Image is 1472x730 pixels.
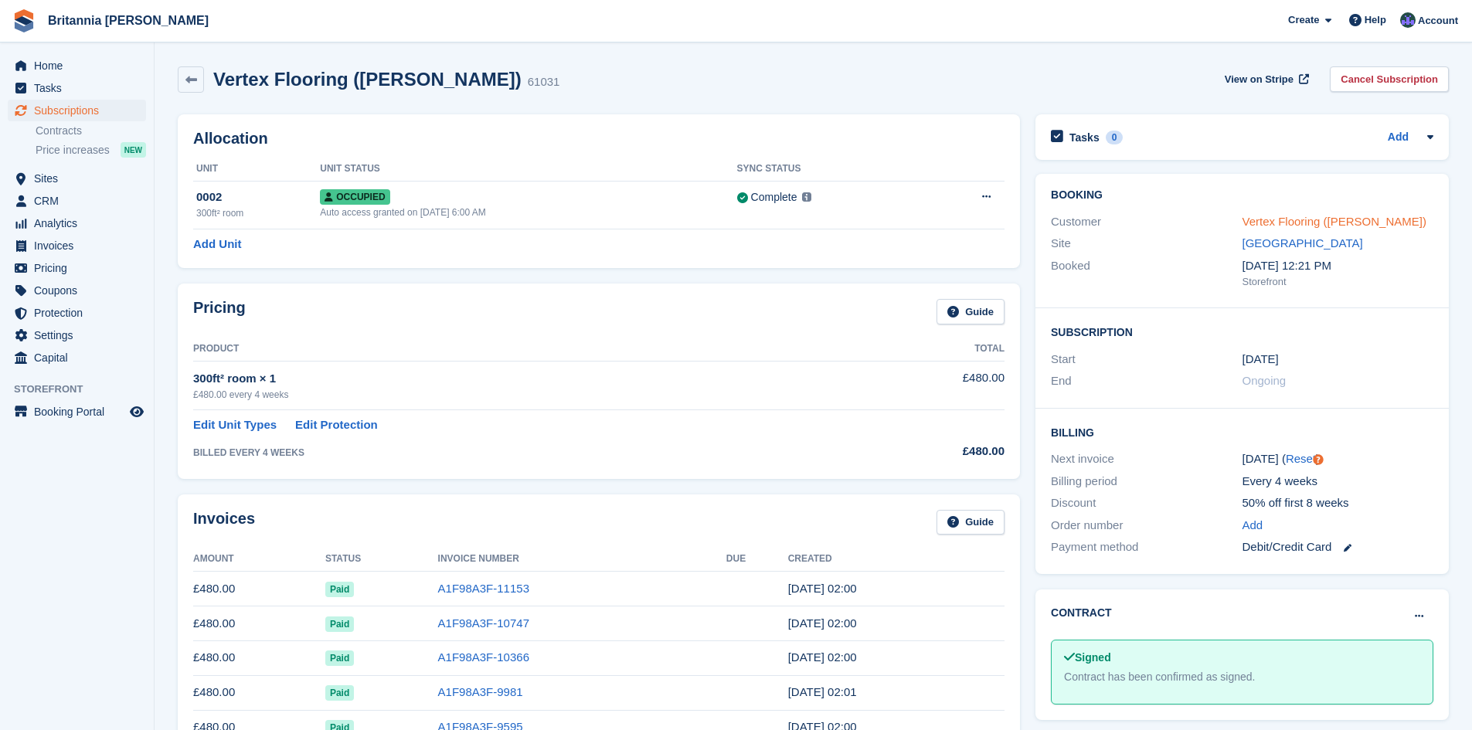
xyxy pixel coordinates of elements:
[737,157,923,182] th: Sync Status
[1051,372,1242,390] div: End
[193,572,325,606] td: £480.00
[34,324,127,346] span: Settings
[34,190,127,212] span: CRM
[193,416,277,434] a: Edit Unit Types
[193,157,320,182] th: Unit
[8,257,146,279] a: menu
[1243,517,1263,535] a: Add
[1051,517,1242,535] div: Order number
[855,337,1005,362] th: Total
[1051,605,1112,621] h2: Contract
[8,302,146,324] a: menu
[34,257,127,279] span: Pricing
[193,388,855,402] div: £480.00 every 4 weeks
[1051,351,1242,368] div: Start
[788,547,1005,572] th: Created
[8,100,146,121] a: menu
[14,382,154,397] span: Storefront
[8,168,146,189] a: menu
[193,675,325,710] td: £480.00
[193,547,325,572] th: Amount
[34,100,127,121] span: Subscriptions
[8,190,146,212] a: menu
[1051,213,1242,231] div: Customer
[8,401,146,423] a: menu
[325,616,354,632] span: Paid
[42,8,215,33] a: Britannia [PERSON_NAME]
[438,616,529,630] a: A1F98A3F-10747
[1243,538,1433,556] div: Debit/Credit Card
[1286,452,1316,465] a: Reset
[528,73,560,91] div: 61031
[1051,450,1242,468] div: Next invoice
[34,212,127,234] span: Analytics
[320,189,389,205] span: Occupied
[193,640,325,675] td: £480.00
[34,401,127,423] span: Booking Portal
[1418,13,1458,29] span: Account
[8,280,146,301] a: menu
[34,280,127,301] span: Coupons
[193,130,1005,148] h2: Allocation
[937,299,1005,324] a: Guide
[855,361,1005,409] td: £480.00
[1388,129,1409,147] a: Add
[34,302,127,324] span: Protection
[1051,473,1242,491] div: Billing period
[1243,374,1287,387] span: Ongoing
[325,685,354,701] span: Paid
[1051,494,1242,512] div: Discount
[1243,236,1363,250] a: [GEOGRAPHIC_DATA]
[751,189,797,205] div: Complete
[1365,12,1386,28] span: Help
[8,347,146,368] a: menu
[325,582,354,597] span: Paid
[1051,324,1433,339] h2: Subscription
[1051,424,1433,440] h2: Billing
[193,510,255,535] h2: Invoices
[8,212,146,234] a: menu
[1064,669,1420,685] div: Contract has been confirmed as signed.
[36,124,146,138] a: Contracts
[1243,450,1433,468] div: [DATE] ( )
[788,582,857,595] time: 2025-08-08 01:00:26 UTC
[1243,351,1279,368] time: 2024-11-29 01:00:00 UTC
[193,606,325,641] td: £480.00
[36,141,146,158] a: Price increases NEW
[1243,473,1433,491] div: Every 4 weeks
[193,446,855,460] div: BILLED EVERY 4 WEEKS
[1225,72,1294,87] span: View on Stripe
[36,143,110,158] span: Price increases
[1243,215,1426,228] a: Vertex Flooring ([PERSON_NAME])
[34,55,127,76] span: Home
[438,685,523,698] a: A1F98A3F-9981
[196,206,320,220] div: 300ft² room
[937,510,1005,535] a: Guide
[1243,494,1433,512] div: 50% off first 8 weeks
[325,547,438,572] th: Status
[1330,66,1449,92] a: Cancel Subscription
[213,69,522,90] h2: Vertex Flooring ([PERSON_NAME])
[1219,66,1312,92] a: View on Stripe
[8,55,146,76] a: menu
[438,650,529,664] a: A1F98A3F-10366
[193,236,241,253] a: Add Unit
[1243,257,1433,275] div: [DATE] 12:21 PM
[8,324,146,346] a: menu
[1400,12,1416,28] img: Lee Cradock
[802,192,811,202] img: icon-info-grey-7440780725fd019a000dd9b08b2336e03edf1995a4989e88bcd33f0948082b44.svg
[8,77,146,99] a: menu
[196,188,320,206] div: 0002
[1069,131,1100,144] h2: Tasks
[325,650,354,666] span: Paid
[1051,257,1242,290] div: Booked
[34,347,127,368] span: Capital
[295,416,378,434] a: Edit Protection
[1288,12,1319,28] span: Create
[1311,453,1325,467] div: Tooltip anchor
[855,443,1005,460] div: £480.00
[1051,538,1242,556] div: Payment method
[1051,189,1433,202] h2: Booking
[34,235,127,256] span: Invoices
[788,650,857,664] time: 2025-06-13 01:00:21 UTC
